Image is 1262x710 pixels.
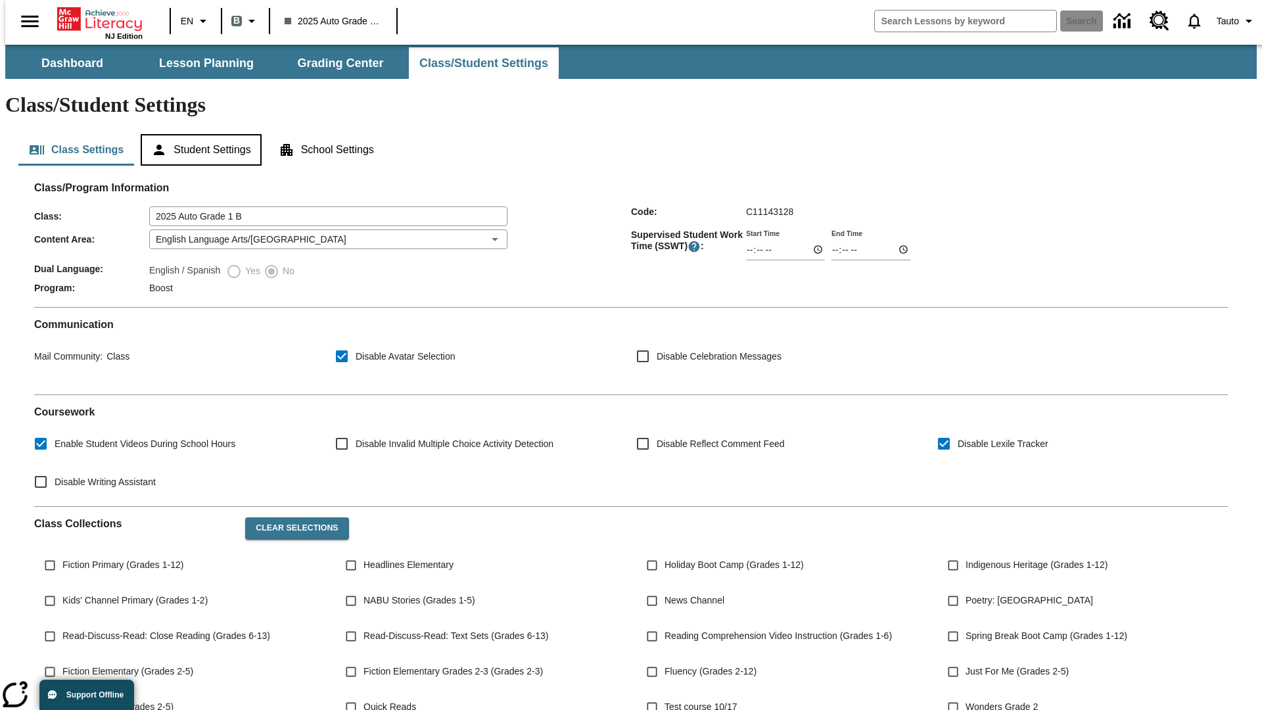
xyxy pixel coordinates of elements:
span: Support Offline [66,690,124,699]
span: Dual Language : [34,264,149,274]
span: Class/Student Settings [419,56,548,71]
div: Class/Program Information [34,195,1228,296]
button: Clear Selections [245,517,348,540]
div: Home [57,5,143,40]
span: C11143128 [746,206,793,217]
input: search field [875,11,1056,32]
span: Disable Avatar Selection [356,350,456,364]
span: Disable Invalid Multiple Choice Activity Detection [356,437,553,451]
span: Poetry: [GEOGRAPHIC_DATA] [966,594,1093,607]
span: Headlines Elementary [363,558,454,572]
div: Communication [34,318,1228,384]
span: EN [181,14,193,28]
span: Spring Break Boot Camp (Grades 1-12) [966,629,1127,643]
h2: Class/Program Information [34,181,1228,194]
span: NJ Edition [105,32,143,40]
span: Mail Community : [34,351,103,362]
button: Open side menu [11,2,49,41]
span: Read-Discuss-Read: Text Sets (Grades 6-13) [363,629,548,643]
button: Boost Class color is gray green. Change class color [226,9,265,33]
label: English / Spanish [149,264,220,279]
a: Home [57,6,143,32]
button: Class Settings [18,134,134,166]
span: Disable Reflect Comment Feed [657,437,785,451]
span: Kids' Channel Primary (Grades 1-2) [62,594,208,607]
span: Class : [34,211,149,222]
button: Dashboard [7,47,138,79]
div: Class/Student Settings [18,134,1244,166]
span: Fiction Elementary Grades 2-3 (Grades 2-3) [363,665,543,678]
span: Fluency (Grades 2-12) [665,665,757,678]
label: End Time [831,228,862,238]
button: Student Settings [141,134,261,166]
span: Dashboard [41,56,103,71]
button: Lesson Planning [141,47,272,79]
button: Supervised Student Work Time is the timeframe when students can take LevelSet and when lessons ar... [688,240,701,253]
button: Grading Center [275,47,406,79]
span: Supervised Student Work Time (SSWT) : [631,229,746,253]
span: Boost [149,283,173,293]
span: 2025 Auto Grade 1 B [285,14,382,28]
span: Tauto [1217,14,1239,28]
span: Holiday Boot Camp (Grades 1-12) [665,558,804,572]
button: Class/Student Settings [409,47,559,79]
h2: Class Collections [34,517,235,530]
h2: Course work [34,406,1228,418]
span: B [233,12,240,29]
a: Resource Center, Will open in new tab [1142,3,1177,39]
button: Profile/Settings [1211,9,1262,33]
span: Class [103,351,129,362]
a: Notifications [1177,4,1211,38]
label: Start Time [746,228,780,238]
span: News Channel [665,594,724,607]
span: Fiction Primary (Grades 1-12) [62,558,183,572]
span: Lesson Planning [159,56,254,71]
span: NABU Stories (Grades 1-5) [363,594,475,607]
button: Language: EN, Select a language [175,9,217,33]
span: Disable Writing Assistant [55,475,156,489]
span: Content Area : [34,234,149,245]
a: Data Center [1106,3,1142,39]
span: Code : [631,206,746,217]
span: Just For Me (Grades 2-5) [966,665,1069,678]
span: Reading Comprehension Video Instruction (Grades 1-6) [665,629,892,643]
div: SubNavbar [5,45,1257,79]
span: Program : [34,283,149,293]
input: Class [149,206,507,226]
span: No [279,264,294,278]
span: Enable Student Videos During School Hours [55,437,235,451]
div: Coursework [34,406,1228,496]
span: Read-Discuss-Read: Close Reading (Grades 6-13) [62,629,270,643]
h1: Class/Student Settings [5,93,1257,117]
span: Yes [242,264,260,278]
div: English Language Arts/[GEOGRAPHIC_DATA] [149,229,507,249]
div: SubNavbar [5,47,560,79]
span: Disable Lexile Tracker [958,437,1048,451]
button: School Settings [268,134,385,166]
span: Indigenous Heritage (Grades 1-12) [966,558,1108,572]
span: Grading Center [297,56,383,71]
h2: Communication [34,318,1228,331]
span: Disable Celebration Messages [657,350,782,364]
button: Support Offline [39,680,134,710]
span: Fiction Elementary (Grades 2-5) [62,665,193,678]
